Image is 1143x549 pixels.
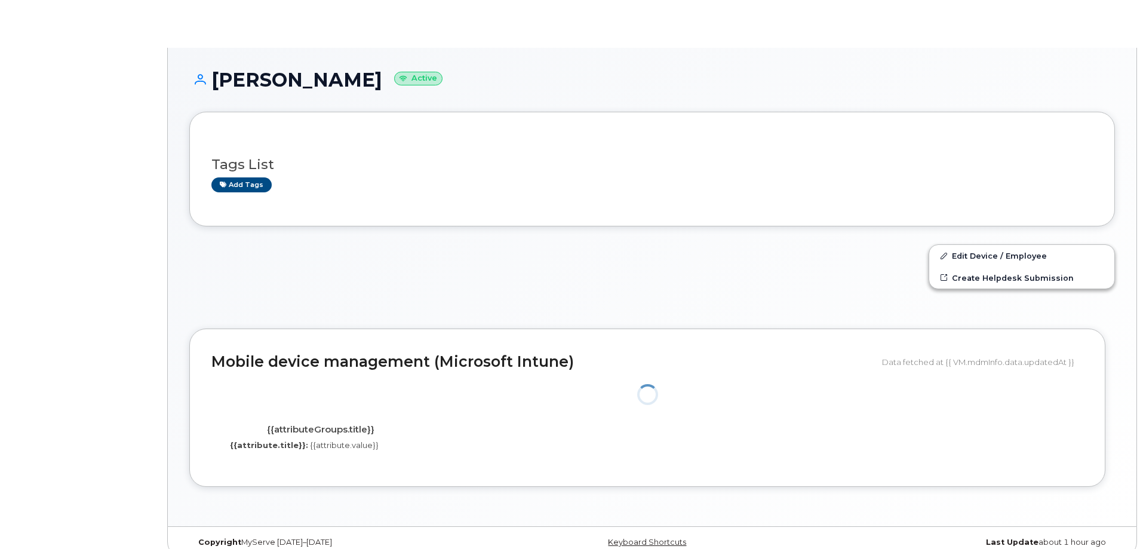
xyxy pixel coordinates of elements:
a: Create Helpdesk Submission [929,267,1114,289]
div: about 1 hour ago [806,538,1115,547]
h1: [PERSON_NAME] [189,69,1115,90]
div: Data fetched at {{ VM.mdmInfo.data.updatedAt }} [882,351,1083,373]
strong: Last Update [986,538,1038,547]
h3: Tags List [211,157,1093,172]
h2: Mobile device management (Microsoft Intune) [211,354,873,370]
span: {{attribute.value}} [310,440,379,450]
h4: {{attributeGroups.title}} [220,425,420,435]
strong: Copyright [198,538,241,547]
label: {{attribute.title}}: [230,440,308,451]
a: Keyboard Shortcuts [608,538,686,547]
a: Edit Device / Employee [929,245,1114,266]
a: Add tags [211,177,272,192]
small: Active [394,72,443,85]
div: MyServe [DATE]–[DATE] [189,538,498,547]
